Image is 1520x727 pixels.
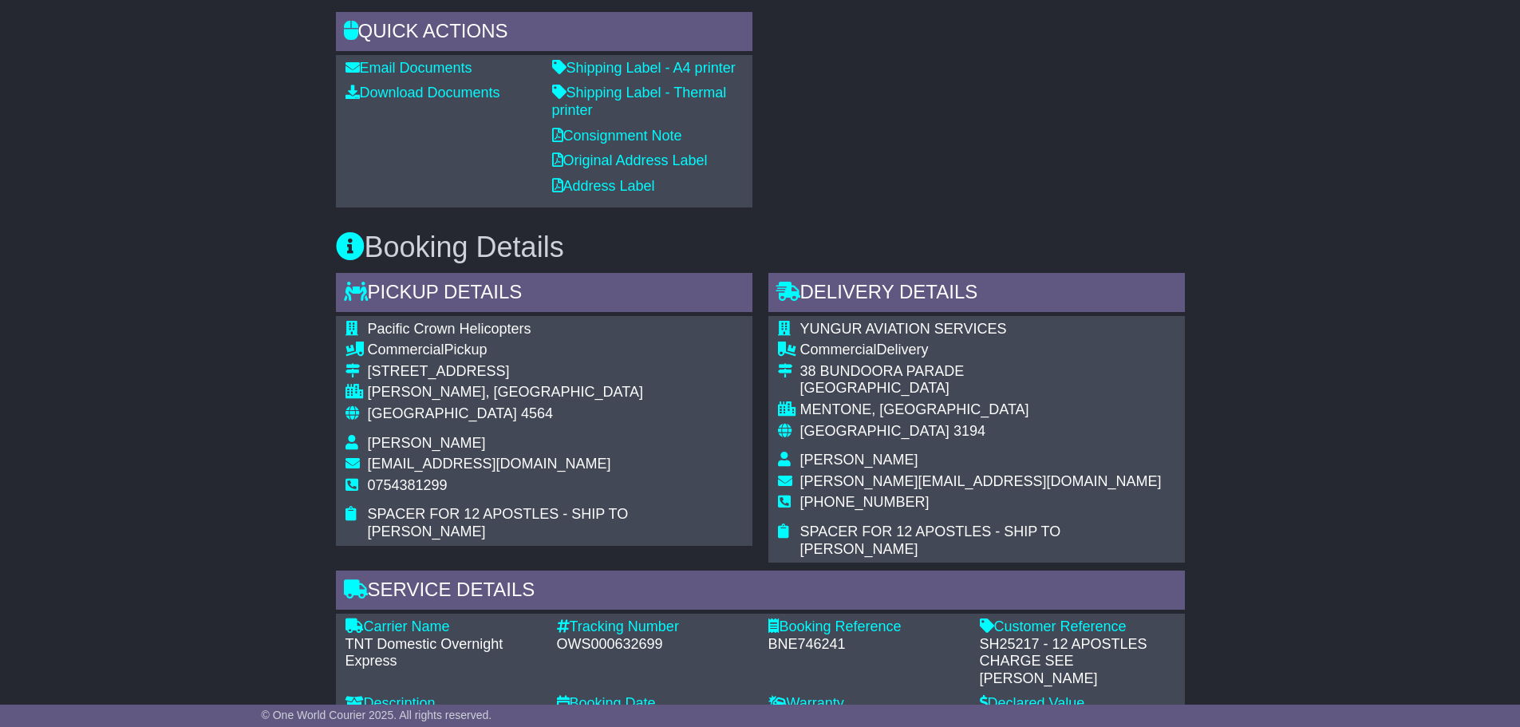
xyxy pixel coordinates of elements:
[345,636,541,670] div: TNT Domestic Overnight Express
[800,342,877,358] span: Commercial
[800,321,1007,337] span: YUNGUR AVIATION SERVICES
[336,273,752,316] div: Pickup Details
[768,273,1185,316] div: Delivery Details
[345,695,541,713] div: Description
[552,152,708,168] a: Original Address Label
[336,571,1185,614] div: Service Details
[368,363,743,381] div: [STREET_ADDRESS]
[800,452,918,468] span: [PERSON_NAME]
[521,405,553,421] span: 4564
[336,12,752,55] div: Quick Actions
[345,618,541,636] div: Carrier Name
[368,506,629,539] span: SPACER FOR 12 APOSTLES - SHIP TO [PERSON_NAME]
[336,231,1185,263] h3: Booking Details
[800,380,1175,397] div: [GEOGRAPHIC_DATA]
[552,85,727,118] a: Shipping Label - Thermal printer
[368,342,743,359] div: Pickup
[980,636,1175,688] div: SH25217 - 12 APOSTLES CHARGE SEE [PERSON_NAME]
[800,524,1061,557] span: SPACER FOR 12 APOSTLES - SHIP TO [PERSON_NAME]
[800,423,950,439] span: [GEOGRAPHIC_DATA]
[800,401,1175,419] div: MENTONE, [GEOGRAPHIC_DATA]
[552,60,736,76] a: Shipping Label - A4 printer
[800,494,930,510] span: [PHONE_NUMBER]
[800,342,1175,359] div: Delivery
[552,128,682,144] a: Consignment Note
[557,618,752,636] div: Tracking Number
[368,477,448,493] span: 0754381299
[345,85,500,101] a: Download Documents
[768,695,964,713] div: Warranty
[980,618,1175,636] div: Customer Reference
[800,363,1175,381] div: 38 BUNDOORA PARADE
[557,695,752,713] div: Booking Date
[557,636,752,654] div: OWS000632699
[262,709,492,721] span: © One World Courier 2025. All rights reserved.
[368,384,743,401] div: [PERSON_NAME], [GEOGRAPHIC_DATA]
[980,695,1175,713] div: Declared Value
[768,618,964,636] div: Booking Reference
[368,342,444,358] span: Commercial
[800,473,1162,489] span: [PERSON_NAME][EMAIL_ADDRESS][DOMAIN_NAME]
[552,178,655,194] a: Address Label
[953,423,985,439] span: 3194
[768,636,964,654] div: BNE746241
[345,60,472,76] a: Email Documents
[368,321,531,337] span: Pacific Crown Helicopters
[368,435,486,451] span: [PERSON_NAME]
[368,405,517,421] span: [GEOGRAPHIC_DATA]
[368,456,611,472] span: [EMAIL_ADDRESS][DOMAIN_NAME]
